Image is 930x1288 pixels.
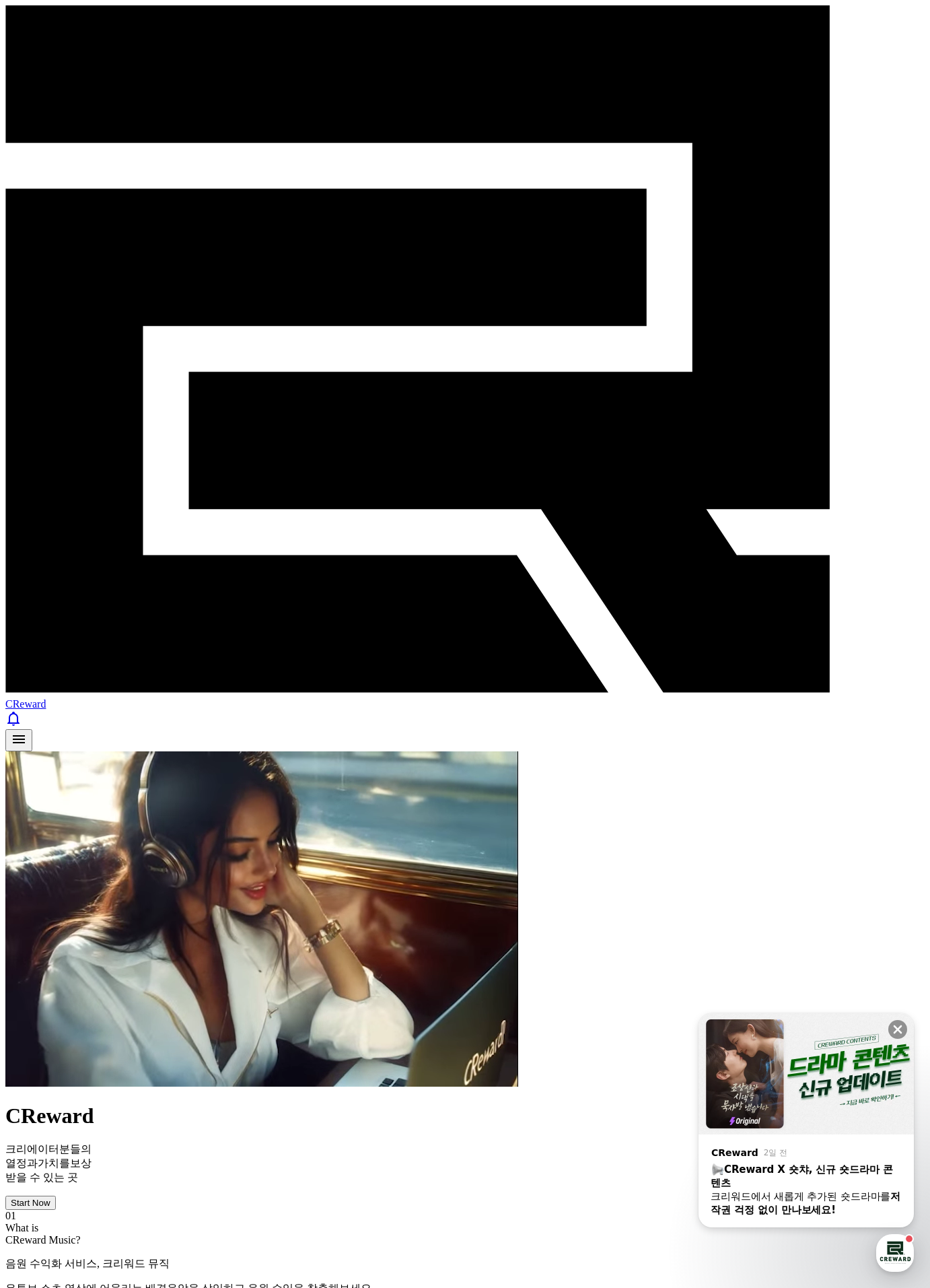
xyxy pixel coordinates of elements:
[5,1210,925,1222] div: 01
[123,448,139,459] span: 대화
[89,427,174,461] a: 대화
[4,427,89,461] a: 홈
[5,1196,56,1208] a: Start Now
[5,1222,81,1246] span: What is CReward Music?
[208,447,224,458] span: 설정
[11,1198,50,1208] div: Start Now
[70,1157,92,1169] span: 보상
[5,686,925,710] a: CReward
[5,698,46,710] span: CReward
[42,447,50,458] span: 홈
[174,427,258,461] a: 설정
[5,1143,925,1185] p: 크리에이터분들의 과 를 받을 수 있는 곳
[5,1157,27,1169] span: 열정
[5,1196,56,1210] button: Start Now
[102,1258,170,1269] span: 크리워드 뮤직
[5,1104,925,1128] h1: CReward
[5,1258,100,1269] span: 음원 수익화 서비스,
[38,1157,59,1169] span: 가치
